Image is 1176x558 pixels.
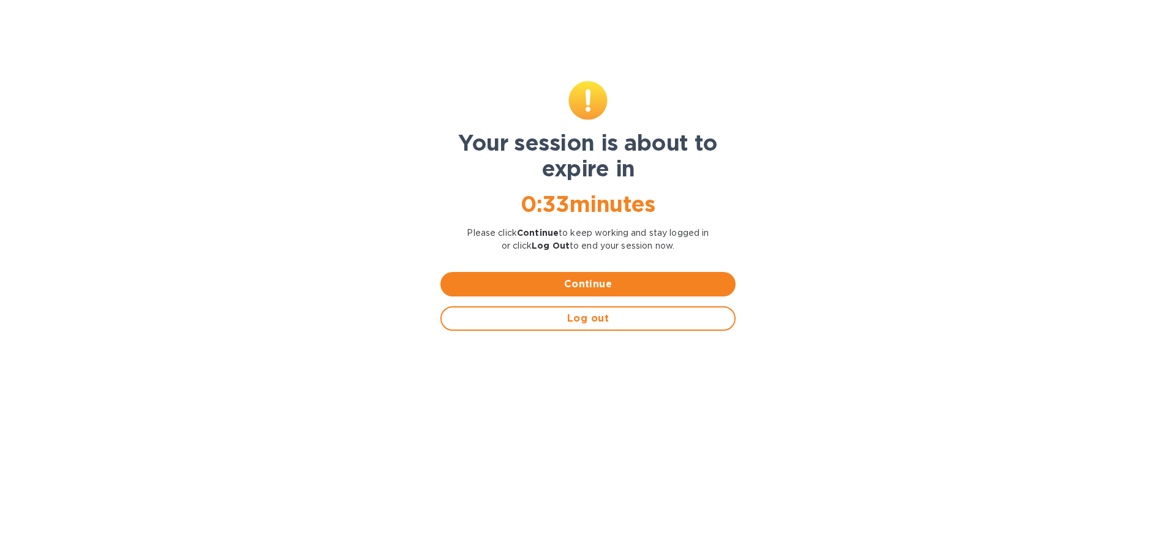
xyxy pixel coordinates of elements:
h1: 0 : 33 minutes [440,191,736,217]
button: Continue [440,272,736,296]
b: Log Out [532,241,570,251]
button: Log out [440,306,736,331]
h1: Your session is about to expire in [440,130,736,181]
span: Log out [451,311,725,326]
span: Continue [450,277,726,292]
b: Continue [517,228,559,238]
p: Please click to keep working and stay logged in or click to end your session now. [440,227,736,252]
